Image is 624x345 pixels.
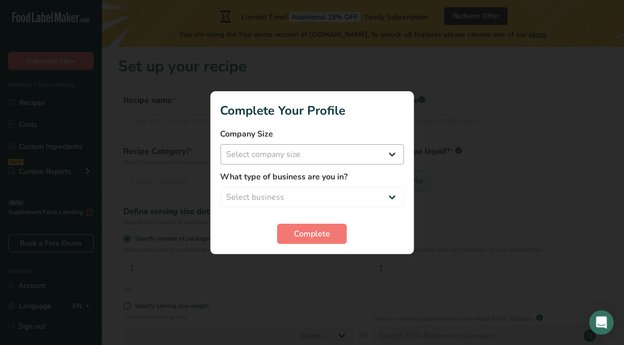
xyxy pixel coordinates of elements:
label: What type of business are you in? [221,171,404,183]
div: Open Intercom Messenger [589,310,614,335]
label: Company Size [221,128,404,140]
button: Complete [277,224,347,244]
span: Complete [294,228,330,240]
h1: Complete Your Profile [221,101,404,120]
